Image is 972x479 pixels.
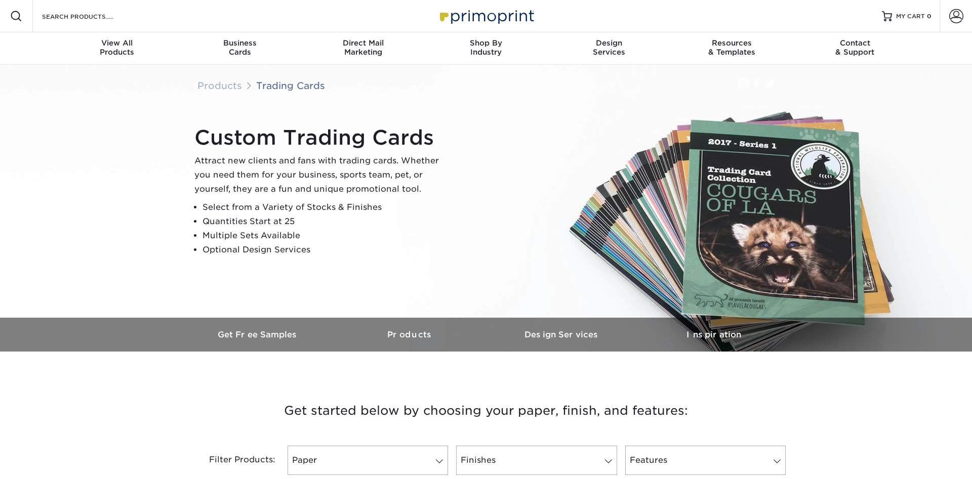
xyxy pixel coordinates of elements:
a: View AllProducts [56,32,179,65]
a: Products [334,318,486,352]
span: Business [179,38,302,48]
span: Direct Mail [302,38,425,48]
a: BusinessCards [179,32,302,65]
h3: Inspiration [638,330,790,339]
span: Resources [670,38,793,48]
span: View All [56,38,179,48]
a: Inspiration [638,318,790,352]
div: Cards [179,38,302,57]
div: & Templates [670,38,793,57]
div: Industry [425,38,548,57]
a: Trading Cards [256,80,325,91]
div: & Support [793,38,916,57]
li: Quantities Start at 25 [202,214,448,229]
a: Get Free Samples [182,318,334,352]
h3: Get Free Samples [182,330,334,339]
a: DesignServices [547,32,670,65]
div: Products [56,38,179,57]
img: Primoprint [435,5,537,27]
li: Multiple Sets Available [202,229,448,243]
span: Contact [793,38,916,48]
li: Select from a Variety of Stocks & Finishes [202,200,448,214]
a: Direct MailMarketing [302,32,425,65]
div: Services [547,38,670,57]
h3: Get started below by choosing your paper, finish, and features: [190,388,782,433]
span: Design [547,38,670,48]
div: Marketing [302,38,425,57]
a: Finishes [456,446,617,475]
a: Design Services [486,318,638,352]
a: Paper [288,446,448,475]
span: 0 [927,13,931,20]
a: Contact& Support [793,32,916,65]
p: Attract new clients and fans with trading cards. Whether you need them for your business, sports ... [194,154,448,196]
h3: Design Services [486,330,638,339]
div: Filter Products: [182,446,283,475]
span: Shop By [425,38,548,48]
h1: Custom Trading Cards [194,125,448,150]
li: Optional Design Services [202,243,448,257]
input: SEARCH PRODUCTS..... [41,10,140,22]
h3: Products [334,330,486,339]
a: Features [625,446,786,475]
a: Products [197,80,242,91]
span: MY CART [896,12,925,21]
a: Shop ByIndustry [425,32,548,65]
a: Resources& Templates [670,32,793,65]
